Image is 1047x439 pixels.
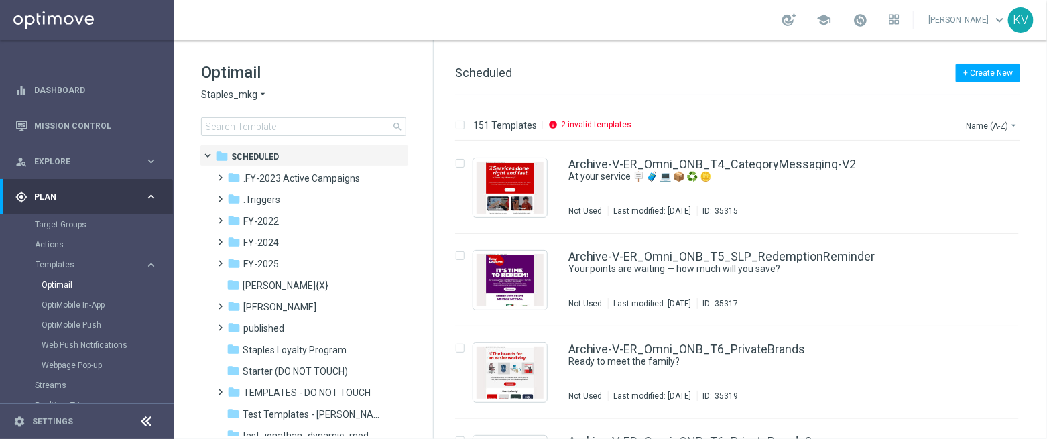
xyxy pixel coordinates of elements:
div: OptiMobile Push [42,315,173,335]
i: info [548,120,558,129]
i: folder [227,407,240,420]
a: Actions [35,239,139,250]
div: Mission Control [15,108,158,143]
p: 151 Templates [473,119,537,131]
div: ID: [697,391,739,401]
span: keyboard_arrow_down [992,13,1007,27]
div: Plan [15,191,145,203]
div: Optimail [42,275,173,295]
i: folder [227,385,241,399]
div: Not Used [568,206,603,216]
i: keyboard_arrow_right [145,259,158,271]
i: folder [227,235,241,249]
a: Webpage Pop-up [42,360,139,371]
span: Templates [36,261,131,269]
span: Starter (DO NOT TOUCH) [243,365,348,377]
button: person_search Explore keyboard_arrow_right [15,156,158,167]
img: 35317.jpeg [477,254,544,306]
a: OptiMobile In-App [42,300,139,310]
button: gps_fixed Plan keyboard_arrow_right [15,192,158,202]
i: folder [227,171,241,184]
i: folder [227,321,241,334]
div: Ready to meet the family? [568,355,963,368]
i: folder [215,149,229,163]
span: jonathan_pr_test_{X} [243,279,328,292]
i: arrow_drop_down [257,88,268,101]
i: settings [13,416,25,428]
div: Templates keyboard_arrow_right [35,259,158,270]
i: arrow_drop_down [1008,120,1019,131]
div: ID: [697,298,739,309]
div: Last modified: [DATE] [609,206,697,216]
span: search [392,121,403,132]
div: Realtime Triggers [35,395,173,416]
div: Streams [35,375,173,395]
button: Staples_mkg arrow_drop_down [201,88,268,101]
i: person_search [15,155,27,168]
div: 35319 [715,391,739,401]
div: Not Used [568,391,603,401]
a: Target Groups [35,219,139,230]
div: At your service 🪧 🧳 💻 📦 ♻️ 🪙 [568,170,963,183]
i: keyboard_arrow_right [145,155,158,168]
div: Target Groups [35,214,173,235]
div: 35317 [715,298,739,309]
span: Test Templates - Jonas [243,408,381,420]
div: KV [1008,7,1034,33]
img: 35319.jpeg [477,347,544,399]
span: school [816,13,831,27]
span: FY-2025 [243,258,279,270]
p: 2 invalid templates [561,119,631,130]
img: 35315.jpeg [477,162,544,214]
i: folder [227,192,241,206]
a: Dashboard [34,72,158,108]
a: Web Push Notifications [42,340,139,351]
i: folder [227,342,240,356]
div: Not Used [568,298,603,309]
div: Web Push Notifications [42,335,173,355]
div: Last modified: [DATE] [609,391,697,401]
a: Ready to meet the family? [568,355,932,368]
div: Press SPACE to select this row. [442,234,1044,326]
div: Webpage Pop-up [42,355,173,375]
span: Scheduled [455,66,512,80]
div: Your points are waiting — how much will you save? [568,263,963,275]
span: Plan [34,193,145,201]
a: Your points are waiting — how much will you save? [568,263,932,275]
span: FY-2022 [243,215,279,227]
h1: Optimail [201,62,406,83]
a: Streams [35,380,139,391]
a: OptiMobile Push [42,320,139,330]
a: At your service 🪧 🧳 💻 📦 ♻️ 🪙 [568,170,932,183]
div: Press SPACE to select this row. [442,141,1044,234]
button: + Create New [956,64,1020,82]
a: Archive-V-ER_Omni_ONB_T5_SLP_RedemptionReminder [568,251,875,263]
i: keyboard_arrow_right [145,190,158,203]
button: equalizer Dashboard [15,85,158,96]
i: folder [227,257,241,270]
div: Templates [36,261,145,269]
i: folder [227,278,240,292]
button: Mission Control [15,121,158,131]
span: .FY-2023 Active Campaigns [243,172,360,184]
a: Mission Control [34,108,158,143]
i: folder [227,214,241,227]
i: equalizer [15,84,27,97]
a: Archive-V-ER_Omni_ONB_T4_CategoryMessaging-V2 [568,158,857,170]
a: Optimail [42,279,139,290]
span: published [243,322,284,334]
a: Realtime Triggers [35,400,139,411]
div: Explore [15,155,145,168]
div: 35315 [715,206,739,216]
a: Archive-V-ER_Omni_ONB_T6_PrivateBrands [568,343,806,355]
a: Settings [32,418,73,426]
button: Name (A-Z)arrow_drop_down [965,117,1020,133]
span: Scheduled [231,151,279,163]
div: Dashboard [15,72,158,108]
span: .Triggers [243,194,280,206]
span: Staples Loyalty Program [243,344,347,356]
div: ID: [697,206,739,216]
